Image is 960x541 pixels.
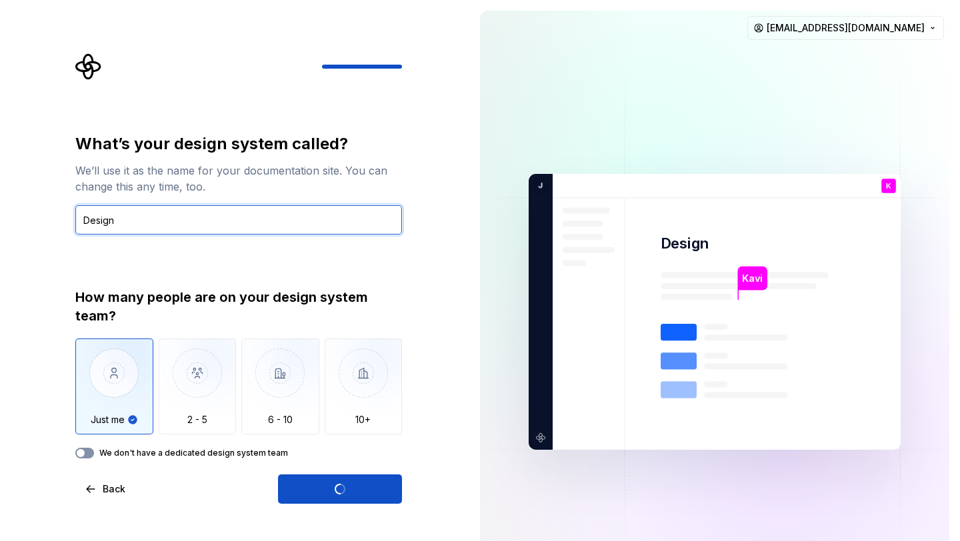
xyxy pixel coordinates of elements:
svg: Supernova Logo [75,53,102,80]
div: How many people are on your design system team? [75,288,402,325]
span: Back [103,482,125,496]
button: Back [75,474,137,504]
p: Design [661,234,710,253]
p: Kavi [742,271,763,286]
p: K [886,183,891,190]
button: [EMAIL_ADDRESS][DOMAIN_NAME] [747,16,944,40]
span: [EMAIL_ADDRESS][DOMAIN_NAME] [767,21,925,35]
div: We’ll use it as the name for your documentation site. You can change this any time, too. [75,163,402,195]
input: Design system name [75,205,402,235]
p: J [533,180,543,192]
label: We don't have a dedicated design system team [99,448,288,458]
div: What’s your design system called? [75,133,402,155]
